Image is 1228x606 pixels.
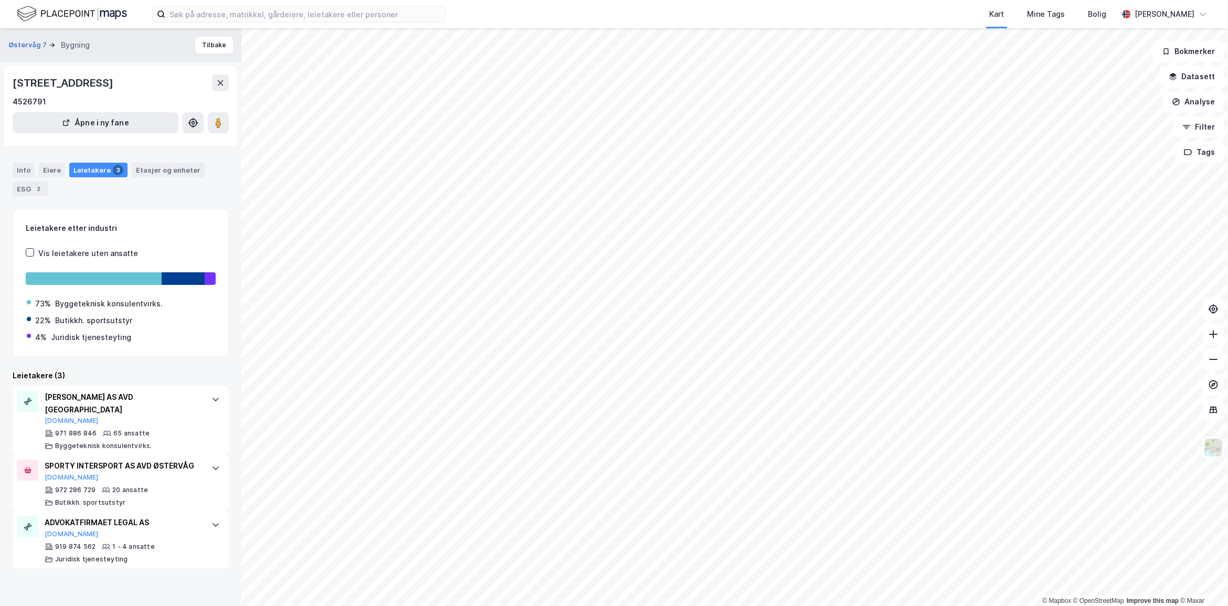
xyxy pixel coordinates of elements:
[45,391,201,416] div: [PERSON_NAME] AS AVD [GEOGRAPHIC_DATA]
[69,163,128,177] div: Leietakere
[112,543,155,551] div: 1 - 4 ansatte
[13,182,48,196] div: ESG
[1163,91,1224,112] button: Analyse
[13,163,35,177] div: Info
[33,184,44,194] div: 2
[1176,556,1228,606] iframe: Chat Widget
[8,40,49,50] button: Østervåg 7
[35,331,47,344] div: 4%
[51,331,131,344] div: Juridisk tjenesteyting
[1135,8,1194,20] div: [PERSON_NAME]
[39,163,65,177] div: Eiere
[1127,597,1179,604] a: Improve this map
[55,486,96,494] div: 972 286 729
[113,165,123,175] div: 3
[165,6,446,22] input: Søk på adresse, matrikkel, gårdeiere, leietakere eller personer
[1160,66,1224,87] button: Datasett
[1088,8,1106,20] div: Bolig
[136,165,200,175] div: Etasjer og enheter
[55,442,152,450] div: Byggeteknisk konsulentvirks.
[55,555,128,564] div: Juridisk tjenesteyting
[1153,41,1224,62] button: Bokmerker
[55,314,132,327] div: Butikkh. sportsutstyr
[1042,597,1071,604] a: Mapbox
[35,314,51,327] div: 22%
[55,543,96,551] div: 919 874 562
[112,486,148,494] div: 20 ansatte
[45,473,99,482] button: [DOMAIN_NAME]
[45,516,201,529] div: ADVOKATFIRMAET LEGAL AS
[55,297,163,310] div: Byggeteknisk konsulentvirks.
[1027,8,1065,20] div: Mine Tags
[1073,597,1124,604] a: OpenStreetMap
[13,112,178,133] button: Åpne i ny fane
[1173,116,1224,137] button: Filter
[1203,438,1223,458] img: Z
[45,530,99,538] button: [DOMAIN_NAME]
[38,247,138,260] div: Vis leietakere uten ansatte
[45,460,201,472] div: SPORTY INTERSPORT AS AVD ØSTERVÅG
[26,222,216,235] div: Leietakere etter industri
[1175,142,1224,163] button: Tags
[195,37,233,54] button: Tilbake
[17,5,127,23] img: logo.f888ab2527a4732fd821a326f86c7f29.svg
[13,369,229,382] div: Leietakere (3)
[113,429,150,438] div: 65 ansatte
[13,95,46,108] div: 4526791
[35,297,51,310] div: 73%
[1176,556,1228,606] div: Kontrollprogram for chat
[45,417,99,425] button: [DOMAIN_NAME]
[61,39,90,51] div: Bygning
[13,75,115,91] div: [STREET_ADDRESS]
[55,429,97,438] div: 971 886 846
[55,498,125,507] div: Butikkh. sportsutstyr
[989,8,1004,20] div: Kart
